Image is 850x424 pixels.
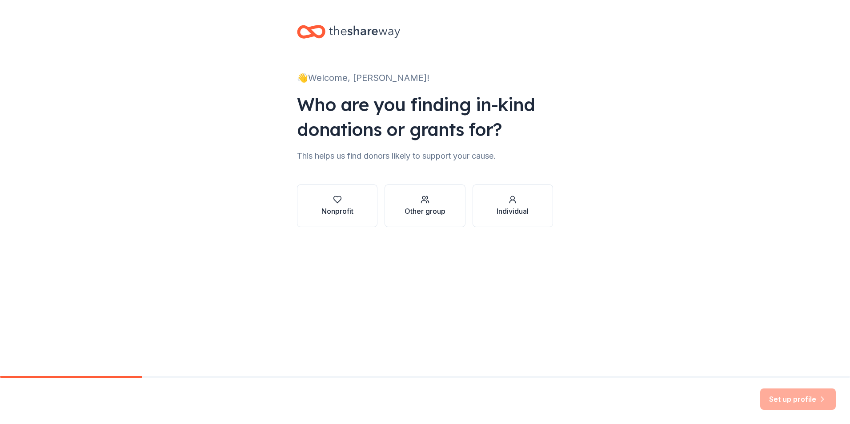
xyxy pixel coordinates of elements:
[385,184,465,227] button: Other group
[405,206,445,216] div: Other group
[297,71,553,85] div: 👋 Welcome, [PERSON_NAME]!
[321,206,353,216] div: Nonprofit
[297,92,553,142] div: Who are you finding in-kind donations or grants for?
[297,184,377,227] button: Nonprofit
[497,206,529,216] div: Individual
[473,184,553,227] button: Individual
[297,149,553,163] div: This helps us find donors likely to support your cause.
